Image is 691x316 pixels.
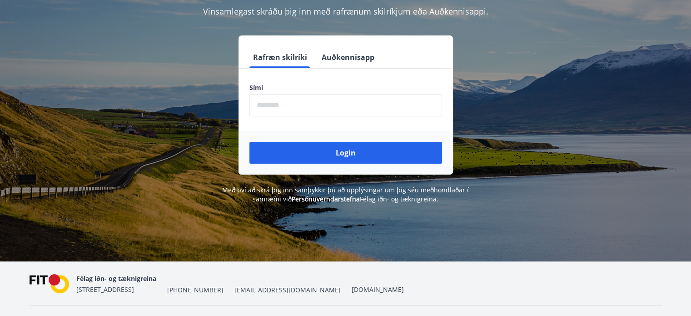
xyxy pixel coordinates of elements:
[76,274,156,283] span: Félag iðn- og tæknigreina
[203,6,488,17] span: Vinsamlegast skráðu þig inn með rafrænum skilríkjum eða Auðkennisappi.
[249,46,311,68] button: Rafræn skilríki
[249,83,442,92] label: Sími
[76,285,134,294] span: [STREET_ADDRESS]
[249,142,442,164] button: Login
[292,195,360,203] a: Persónuverndarstefna
[222,186,469,203] span: Með því að skrá þig inn samþykkir þú að upplýsingar um þig séu meðhöndlaðar í samræmi við Félag i...
[167,286,224,295] span: [PHONE_NUMBER]
[30,274,70,294] img: FPQVkF9lTnNbbaRSFyT17YYeljoOGk5m51IhT0bO.png
[318,46,378,68] button: Auðkennisapp
[234,286,341,295] span: [EMAIL_ADDRESS][DOMAIN_NAME]
[352,285,404,294] a: [DOMAIN_NAME]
